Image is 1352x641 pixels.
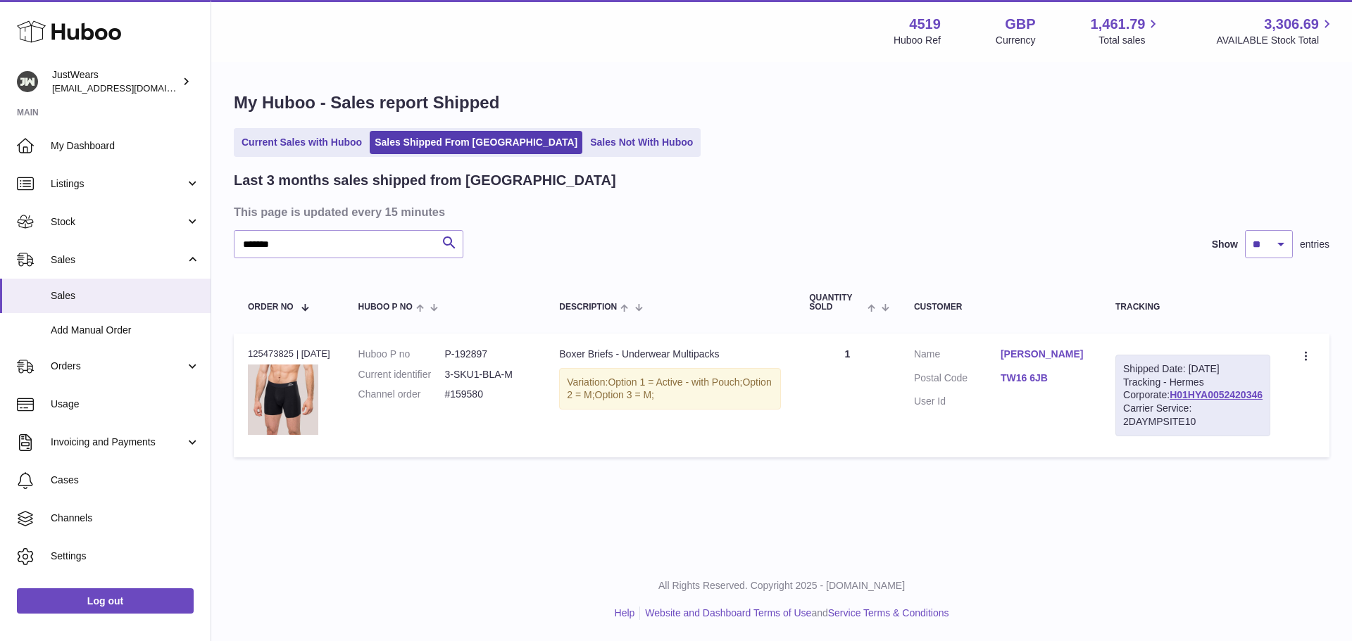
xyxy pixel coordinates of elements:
[234,171,616,190] h2: Last 3 months sales shipped from [GEOGRAPHIC_DATA]
[828,607,949,618] a: Service Terms & Conditions
[248,348,330,360] div: 125473825 | [DATE]
[17,588,194,614] a: Log out
[358,348,445,361] dt: Huboo P no
[1212,238,1238,251] label: Show
[1115,355,1270,436] div: Tracking - Hermes Corporate:
[615,607,635,618] a: Help
[559,368,781,410] div: Variation:
[894,34,941,47] div: Huboo Ref
[1123,362,1263,376] div: Shipped Date: [DATE]
[51,177,185,191] span: Listings
[51,215,185,229] span: Stock
[1001,372,1087,385] a: TW16 6JB
[1216,15,1335,47] a: 3,306.69 AVAILABLE Stock Total
[1091,15,1162,47] a: 1,461.79 Total sales
[1300,238,1329,251] span: entries
[358,368,445,381] dt: Current identifier
[1091,15,1146,34] span: 1,461.79
[809,293,863,312] span: Quantity Sold
[914,372,1001,388] dt: Postal Code
[370,131,582,154] a: Sales Shipped From [GEOGRAPHIC_DATA]
[51,139,200,153] span: My Dashboard
[595,389,654,400] span: Option 3 = M;
[996,34,1036,47] div: Currency
[248,303,294,312] span: Order No
[1001,348,1087,361] a: [PERSON_NAME]
[559,348,781,361] div: Boxer Briefs - Underwear Multipacks
[51,512,200,525] span: Channels
[1115,303,1270,312] div: Tracking
[51,398,200,411] span: Usage
[1005,15,1035,34] strong: GBP
[51,474,200,487] span: Cases
[444,348,531,361] dd: P-192897
[914,395,1001,408] dt: User Id
[51,253,185,267] span: Sales
[444,368,531,381] dd: 3-SKU1-BLA-M
[234,91,1329,114] h1: My Huboo - Sales report Shipped
[559,303,617,312] span: Description
[17,71,38,92] img: internalAdmin-4519@internal.huboo.com
[1123,402,1263,429] div: Carrier Service: 2DAYMPSITE10
[223,579,1341,592] p: All Rights Reserved. Copyright 2025 - [DOMAIN_NAME]
[52,68,179,95] div: JustWears
[585,131,698,154] a: Sales Not With Huboo
[51,289,200,303] span: Sales
[909,15,941,34] strong: 4519
[52,82,207,94] span: [EMAIL_ADDRESS][DOMAIN_NAME]
[645,607,811,618] a: Website and Dashboard Terms of Use
[914,303,1087,312] div: Customer
[51,436,185,449] span: Invoicing and Payments
[51,550,200,563] span: Settings
[51,324,200,337] span: Add Manual Order
[1098,34,1161,47] span: Total sales
[608,376,742,388] span: Option 1 = Active - with Pouch;
[1170,389,1263,400] a: H01HYA0052420346
[51,360,185,373] span: Orders
[248,364,318,435] img: 45191626283068.jpg
[358,303,413,312] span: Huboo P no
[444,388,531,401] dd: #159580
[237,131,367,154] a: Current Sales with Huboo
[795,334,900,457] td: 1
[1216,34,1335,47] span: AVAILABLE Stock Total
[358,388,445,401] dt: Channel order
[914,348,1001,364] dt: Name
[234,204,1326,220] h3: This page is updated every 15 minutes
[640,607,949,620] li: and
[1264,15,1319,34] span: 3,306.69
